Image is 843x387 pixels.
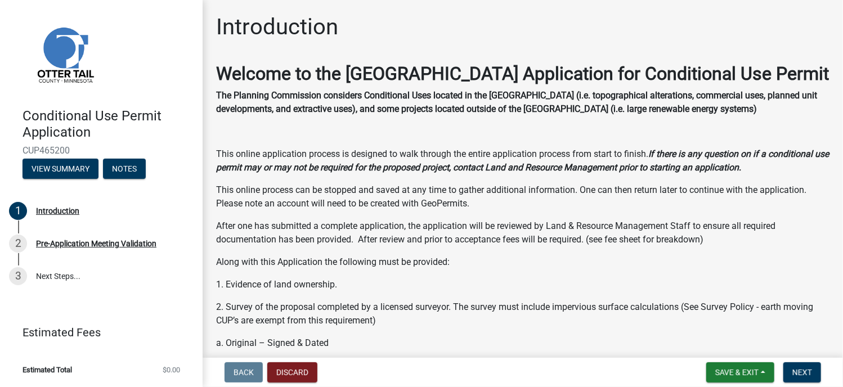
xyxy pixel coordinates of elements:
button: View Summary [23,159,98,179]
span: $0.00 [163,366,180,373]
a: Estimated Fees [9,321,185,344]
h1: Introduction [216,13,338,40]
button: Discard [267,362,317,382]
p: a. Original – Signed & Dated [216,336,829,350]
div: 3 [9,267,27,285]
span: Save & Exit [715,368,759,377]
div: Introduction [36,207,79,215]
wm-modal-confirm: Notes [103,165,146,174]
button: Notes [103,159,146,179]
span: CUP465200 [23,145,180,156]
p: This online process can be stopped and saved at any time to gather additional information. One ca... [216,183,829,210]
button: Save & Exit [706,362,774,382]
strong: Welcome to the [GEOGRAPHIC_DATA] Application for Conditional Use Permit [216,63,829,84]
span: Next [792,368,812,377]
p: After one has submitted a complete application, the application will be reviewed by Land & Resour... [216,219,829,246]
h4: Conditional Use Permit Application [23,108,194,141]
div: Pre-Application Meeting Validation [36,240,156,247]
span: Back [234,368,254,377]
p: 2. Survey of the proposal completed by a licensed surveyor. The survey must include impervious su... [216,300,829,327]
img: Otter Tail County, Minnesota [23,12,107,96]
strong: The Planning Commission considers Conditional Uses located in the [GEOGRAPHIC_DATA] (i.e. topogra... [216,90,817,114]
button: Next [783,362,821,382]
span: Estimated Total [23,366,72,373]
p: 1. Evidence of land ownership. [216,278,829,291]
button: Back [225,362,263,382]
wm-modal-confirm: Summary [23,165,98,174]
div: 1 [9,202,27,220]
p: This online application process is designed to walk through the entire application process from s... [216,147,829,174]
div: 2 [9,235,27,253]
p: Along with this Application the following must be provided: [216,255,829,269]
